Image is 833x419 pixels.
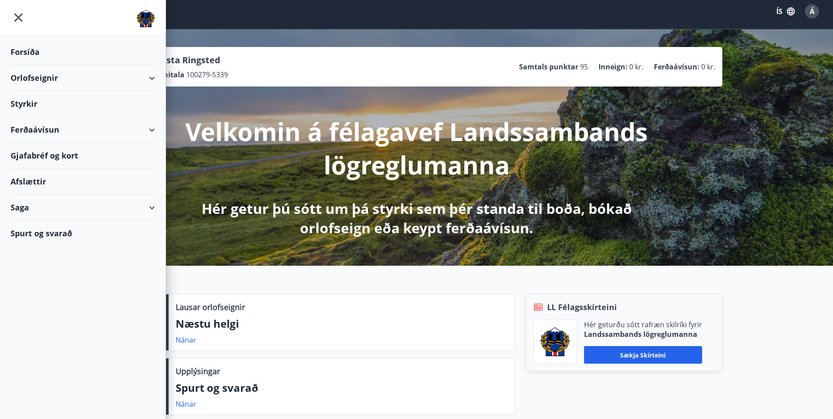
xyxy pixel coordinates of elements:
[176,316,508,331] p: Næstu helgi
[11,143,155,169] div: Gjafabréf og kort
[11,65,155,91] div: Orlofseignir
[176,335,196,345] a: Nánar
[150,54,228,66] p: Ágústa Ringsted
[584,346,702,364] button: Sækja skírteini
[11,169,155,195] div: Afslættir
[584,320,702,329] p: Hér geturðu sótt rafræn skilríki fyrir
[11,195,155,220] div: Saga
[176,399,196,409] a: Nánar
[701,62,715,72] span: 0 kr.
[176,301,245,313] p: Lausar orlofseignir
[810,7,815,16] span: Á
[185,115,649,181] p: Velkomin á félagavef Landssambands lögreglumanna
[11,39,155,65] div: Forsíða
[176,380,508,395] p: Spurt og svarað
[150,70,184,79] p: Kennitala
[186,70,228,79] span: 100279-5339
[629,62,643,72] span: 0 kr.
[11,220,155,246] div: Spurt og svarað
[11,91,155,117] div: Styrkir
[176,365,220,377] p: Upplýsingar
[11,10,26,25] button: menu
[519,62,578,72] p: Samtals punktar
[11,117,155,143] div: Ferðaávísun
[599,62,627,72] p: Inneign :
[772,4,800,19] button: ÍS
[584,329,702,339] p: Landssambands lögreglumanna
[540,327,570,356] img: 1cqKbADZNYZ4wXUG0EC2JmCwhQh0Y6EN22Kw4FTY.png
[185,199,649,238] p: Hér getur þú sótt um þá styrki sem þér standa til boða, bókað orlofseign eða keypt ferðaávísun.
[801,1,822,22] button: Á
[137,10,155,27] img: union_logo
[654,62,700,72] p: Ferðaávísun :
[580,62,588,72] span: 95
[547,301,617,313] span: LL Félagsskírteini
